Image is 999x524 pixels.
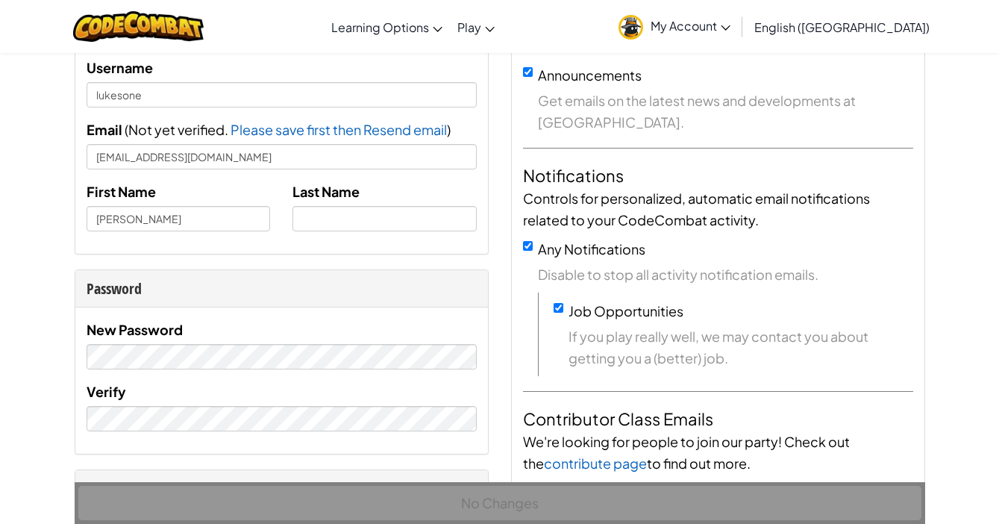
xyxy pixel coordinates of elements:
h4: Notifications [523,163,913,187]
span: We're looking for people to join our party! Check out the [523,433,850,472]
span: If you play really well, we may contact you about getting you a (better) job. [569,325,913,369]
span: Disable to stop all activity notification emails. [538,263,913,285]
label: New Password [87,319,183,340]
img: avatar [618,15,643,40]
span: Email [87,121,122,138]
span: Get emails on the latest news and developments at [GEOGRAPHIC_DATA]. [538,90,913,133]
a: My Account [611,3,738,50]
label: First Name [87,181,156,202]
span: Please save first then Resend email [231,121,447,138]
label: Any Notifications [538,240,645,258]
span: Learning Options [331,19,429,35]
span: Controls for personalized, automatic email notifications related to your CodeCombat activity. [523,190,870,228]
label: Last Name [292,181,360,202]
a: English ([GEOGRAPHIC_DATA]) [747,7,937,47]
span: Play [457,19,481,35]
a: Play [450,7,502,47]
span: ) [447,121,451,138]
span: to find out more. [647,455,751,472]
div: Related Accounts [87,478,477,499]
span: English ([GEOGRAPHIC_DATA]) [754,19,930,35]
img: CodeCombat logo [73,11,204,42]
label: Verify [87,381,126,402]
span: My Account [651,18,730,34]
h4: Contributor Class Emails [523,407,913,431]
a: contribute page [544,455,647,472]
a: Learning Options [324,7,450,47]
label: Announcements [538,66,642,84]
span: Not yet verified. [128,121,231,138]
span: ( [122,121,128,138]
div: Password [87,278,477,299]
label: Username [87,57,153,78]
label: Job Opportunities [569,302,683,319]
